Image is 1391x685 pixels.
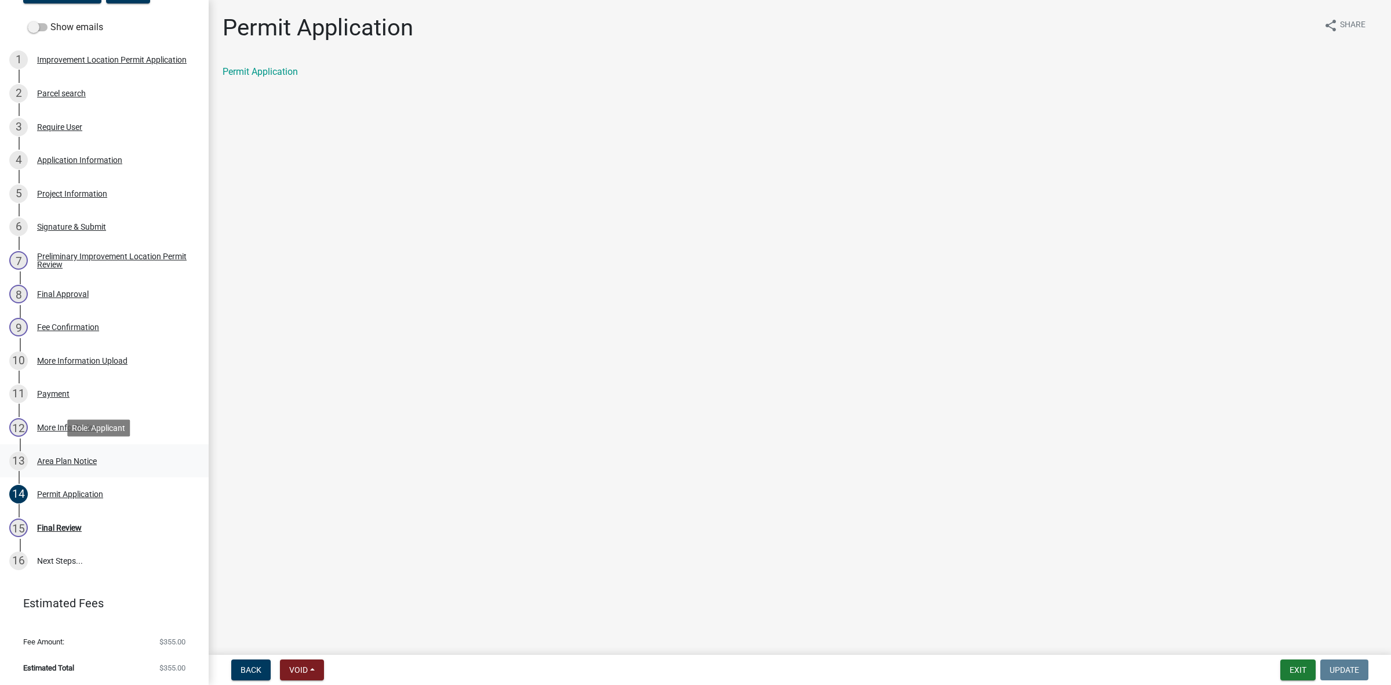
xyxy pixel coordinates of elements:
[9,184,28,203] div: 5
[223,14,413,42] h1: Permit Application
[1280,659,1316,680] button: Exit
[9,418,28,437] div: 12
[9,351,28,370] div: 10
[23,664,74,672] span: Estimated Total
[37,357,128,365] div: More Information Upload
[9,84,28,103] div: 2
[23,638,64,646] span: Fee Amount:
[9,592,190,615] a: Estimated Fees
[37,423,99,432] div: More Info Review
[9,151,28,169] div: 4
[9,218,28,236] div: 6
[37,190,107,198] div: Project Information
[37,323,99,331] div: Fee Confirmation
[9,251,28,270] div: 7
[28,20,103,34] label: Show emails
[9,519,28,537] div: 15
[9,50,28,69] div: 1
[37,457,97,465] div: Area Plan Notice
[1324,19,1338,32] i: share
[159,638,185,646] span: $355.00
[1320,659,1368,680] button: Update
[37,123,82,131] div: Require User
[37,223,106,231] div: Signature & Submit
[37,156,122,164] div: Application Information
[241,665,261,675] span: Back
[37,252,190,269] div: Preliminary Improvement Location Permit Review
[9,385,28,403] div: 11
[1330,665,1359,675] span: Update
[9,285,28,303] div: 8
[67,419,130,436] div: Role: Applicant
[37,56,187,64] div: Improvement Location Permit Application
[37,490,103,498] div: Permit Application
[289,665,308,675] span: Void
[37,390,70,398] div: Payment
[280,659,324,680] button: Void
[9,452,28,470] div: 13
[9,552,28,570] div: 16
[1314,14,1375,37] button: shareShare
[37,290,89,298] div: Final Approval
[231,659,271,680] button: Back
[37,89,86,97] div: Parcel search
[1340,19,1365,32] span: Share
[9,485,28,503] div: 14
[159,664,185,672] span: $355.00
[37,524,82,532] div: Final Review
[9,318,28,336] div: 9
[223,66,298,77] a: Permit Application
[9,118,28,136] div: 3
